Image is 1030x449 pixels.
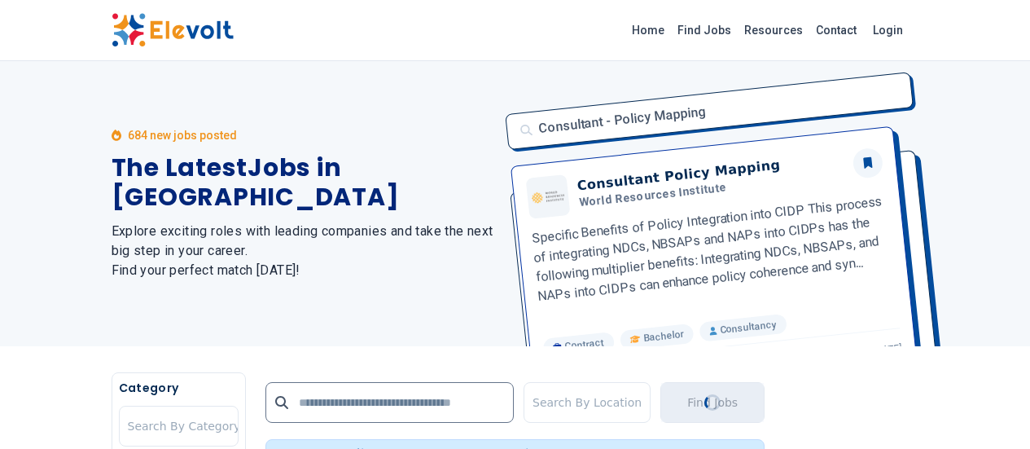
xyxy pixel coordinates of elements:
[119,380,239,396] h5: Category
[863,14,913,46] a: Login
[112,153,496,212] h1: The Latest Jobs in [GEOGRAPHIC_DATA]
[625,17,671,43] a: Home
[671,17,738,43] a: Find Jobs
[660,382,765,423] button: Find JobsLoading...
[738,17,809,43] a: Resources
[112,222,496,280] h2: Explore exciting roles with leading companies and take the next big step in your career. Find you...
[704,394,721,411] div: Loading...
[112,13,234,47] img: Elevolt
[128,127,237,143] p: 684 new jobs posted
[809,17,863,43] a: Contact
